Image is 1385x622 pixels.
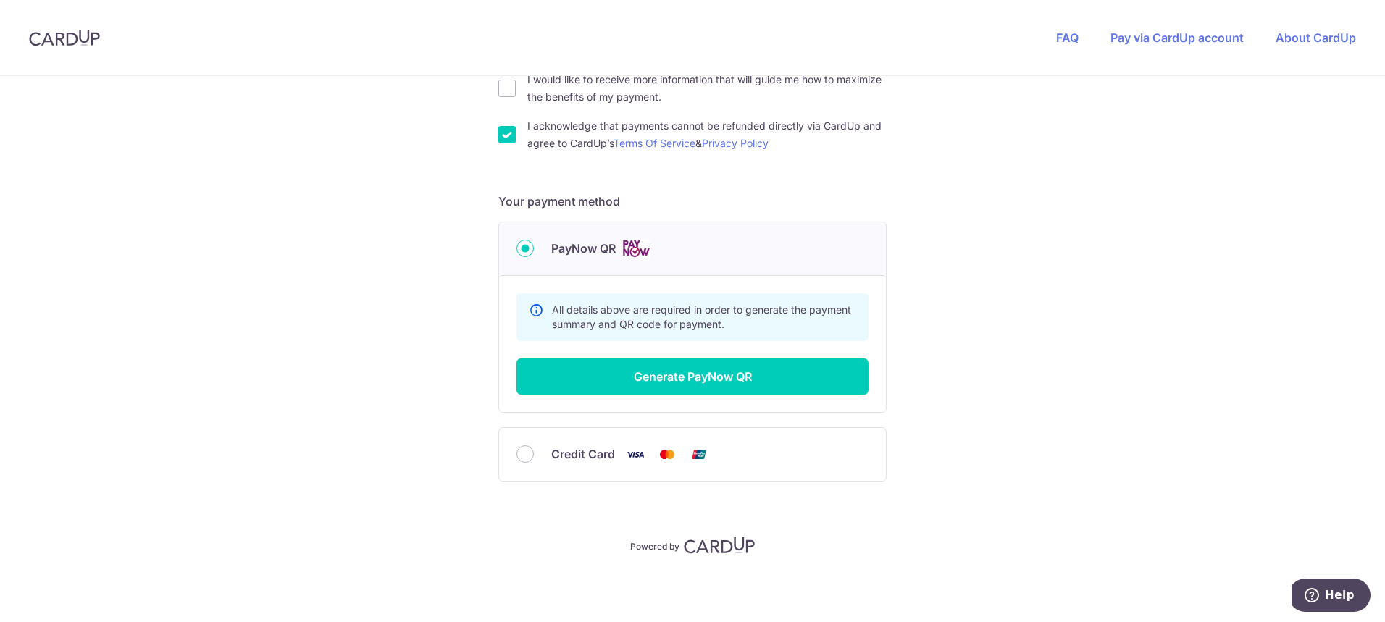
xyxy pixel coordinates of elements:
button: Generate PayNow QR [516,358,869,395]
img: Visa [621,445,650,463]
img: Cards logo [622,240,650,258]
iframe: Opens a widget where you can find more information [1292,579,1371,615]
span: Credit Card [551,445,615,463]
a: Privacy Policy [702,137,769,149]
a: FAQ [1056,30,1079,45]
img: Mastercard [653,445,682,463]
div: Credit Card Visa Mastercard Union Pay [516,445,869,463]
span: All details above are required in order to generate the payment summary and QR code for payment. [552,303,851,330]
a: Pay via CardUp account [1110,30,1244,45]
label: I would like to receive more information that will guide me how to maximize the benefits of my pa... [527,71,887,106]
h5: Your payment method [498,193,887,210]
div: PayNow QR Cards logo [516,240,869,258]
a: About CardUp [1276,30,1356,45]
span: PayNow QR [551,240,616,257]
img: CardUp [684,537,755,554]
a: Terms Of Service [614,137,695,149]
p: Powered by [630,538,679,552]
img: Union Pay [685,445,714,463]
label: I acknowledge that payments cannot be refunded directly via CardUp and agree to CardUp’s & [527,117,887,152]
img: CardUp [29,29,100,46]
